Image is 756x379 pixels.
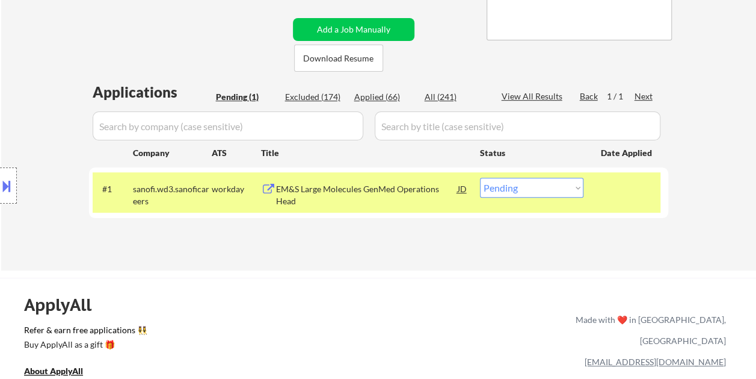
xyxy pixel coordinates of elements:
div: Applied (66) [354,91,414,103]
div: EM&S Large Molecules GenMed Operations Head [276,183,458,207]
u: About ApplyAll [24,366,83,376]
div: Title [261,147,469,159]
div: View All Results [502,90,566,102]
input: Search by title (case sensitive) [375,111,660,140]
div: JD [456,178,469,199]
button: Add a Job Manually [293,18,414,41]
div: Next [635,90,654,102]
div: All (241) [425,91,485,103]
div: Made with ❤️ in [GEOGRAPHIC_DATA], [GEOGRAPHIC_DATA] [571,309,726,351]
a: Buy ApplyAll as a gift 🎁 [24,339,144,354]
a: [EMAIL_ADDRESS][DOMAIN_NAME] [585,357,726,367]
div: Excluded (174) [285,91,345,103]
div: Status [480,142,583,163]
div: 1 / 1 [607,90,635,102]
a: Refer & earn free applications 👯‍♀️ [24,326,324,339]
div: Back [580,90,599,102]
button: Download Resume [294,45,383,72]
div: Pending (1) [216,91,276,103]
div: ATS [212,147,261,159]
div: Date Applied [601,147,654,159]
div: workday [212,183,261,195]
input: Search by company (case sensitive) [93,111,363,140]
div: Buy ApplyAll as a gift 🎁 [24,340,144,349]
div: ApplyAll [24,295,105,315]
